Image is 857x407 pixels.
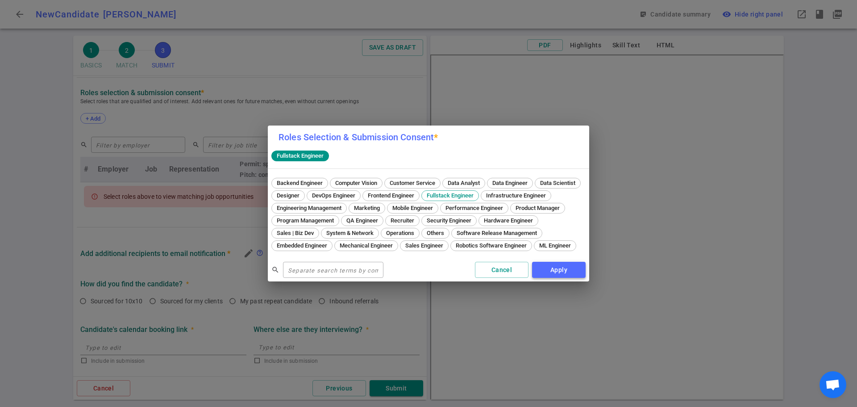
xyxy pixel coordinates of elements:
span: Performance Engineer [442,205,506,211]
span: Operations [383,230,417,236]
span: QA Engineer [343,217,381,224]
span: Program Management [274,217,337,224]
button: Apply [532,262,586,278]
span: Data Scientist [537,180,578,186]
span: Marketing [351,205,383,211]
span: Frontend Engineer [365,192,417,199]
span: search [271,266,279,274]
span: Engineering Management [274,205,345,211]
span: Computer Vision [332,180,380,186]
span: Others [424,230,447,236]
span: Embedded Engineer [274,242,330,249]
span: Hardware Engineer [481,217,536,224]
span: Security Engineer [424,217,474,224]
span: Recruiter [387,217,417,224]
input: Separate search terms by comma or space [283,263,383,277]
span: Infrastructure Engineer [483,192,549,199]
span: Backend Engineer [274,180,326,186]
span: Robotics Software Engineer [453,242,530,249]
label: Roles Selection & Submission Consent [279,132,438,143]
span: System & Network [323,230,377,236]
button: Cancel [475,262,528,278]
div: Open chat [820,371,846,398]
span: Sales | Biz Dev [274,230,317,236]
span: Software Release Management [453,230,540,236]
span: Mechanical Engineer [337,242,396,249]
span: Fullstack Engineer [273,152,327,159]
span: ML Engineer [536,242,574,249]
span: DevOps Engineer [309,192,358,199]
span: Designer [274,192,303,199]
span: Customer Service [387,180,438,186]
span: Product Manager [512,205,563,211]
span: Fullstack Engineer [424,192,477,199]
span: Data Engineer [489,180,531,186]
span: Sales Engineer [402,242,446,249]
span: Data Analyst [445,180,483,186]
span: Mobile Engineer [389,205,436,211]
